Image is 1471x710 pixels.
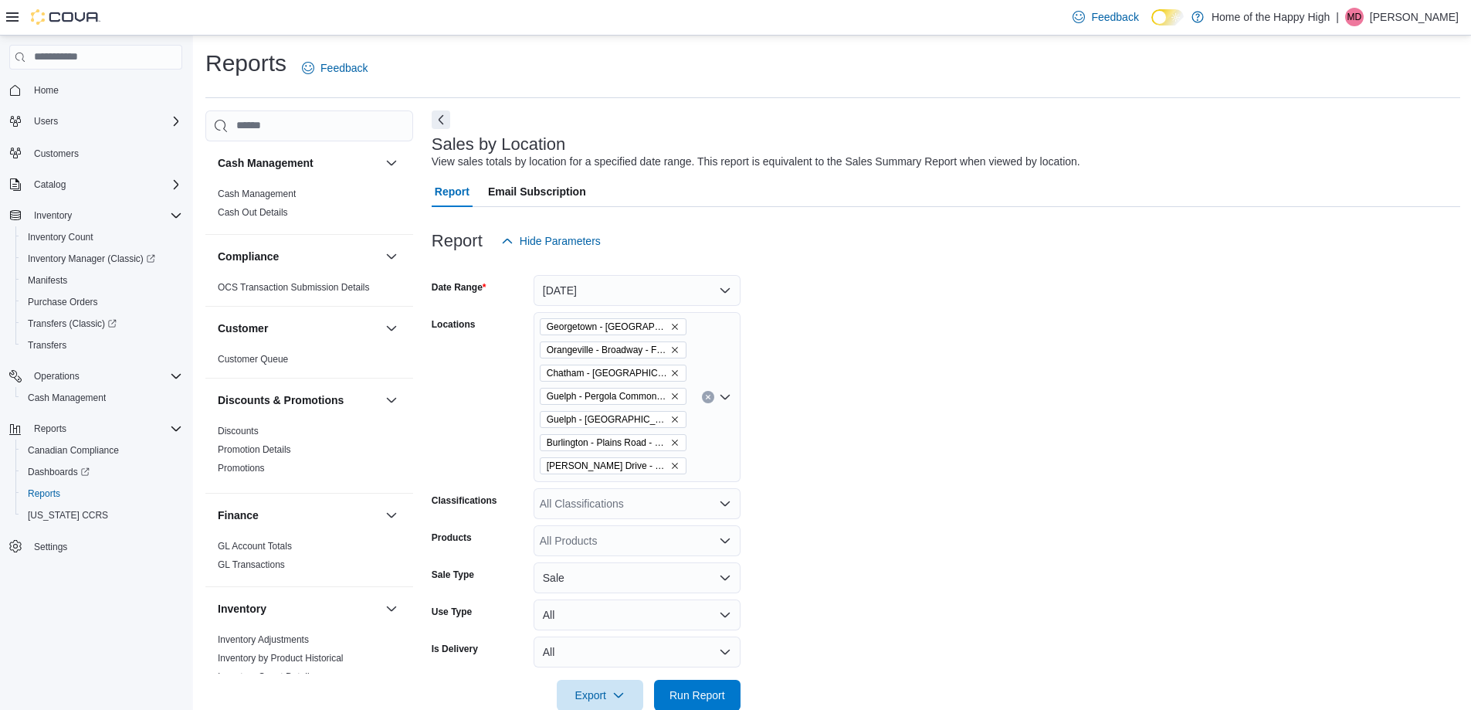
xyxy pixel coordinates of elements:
span: Users [34,115,58,127]
button: [DATE] [534,275,741,306]
span: Transfers [28,339,66,352]
span: Dashboards [28,466,90,478]
button: Discounts & Promotions [218,392,379,408]
button: Inventory Count [15,226,188,248]
span: Chatham - [GEOGRAPHIC_DATA] - Fire & Flower [547,365,667,381]
a: Inventory by Product Historical [218,653,344,664]
button: Remove Orangeville - Broadway - Fire & Flower from selection in this group [670,345,680,355]
span: Guelph - Pergola Commons - Fire & Flower [540,388,686,405]
span: Manifests [22,271,182,290]
button: Inventory [218,601,379,617]
span: Dashboards [22,463,182,481]
span: Guelph - [GEOGRAPHIC_DATA] - Fire & Flower [547,412,667,427]
span: Inventory by Product Historical [218,652,344,664]
span: Reports [28,487,60,500]
h3: Sales by Location [432,135,566,154]
h3: Compliance [218,249,279,264]
a: Cash Management [22,389,112,407]
span: Cash Out Details [218,206,288,219]
span: Customer Queue [218,353,288,365]
span: Home [34,84,59,97]
a: Promotion Details [218,444,291,455]
button: Manifests [15,270,188,291]
button: Sale [534,562,741,593]
label: Date Range [432,281,486,294]
span: Catalog [28,175,182,194]
span: Purchase Orders [28,296,98,308]
span: Inventory Manager (Classic) [22,250,182,268]
a: Reports [22,484,66,503]
button: Compliance [218,249,379,264]
button: Next [432,110,450,129]
span: Chatham - St. Clair Street - Fire & Flower [540,365,686,382]
button: Users [28,112,64,131]
span: Operations [34,370,80,382]
a: Home [28,81,65,100]
span: Canadian Compliance [28,444,119,457]
button: Open list of options [719,535,731,547]
span: Operations [28,367,182,386]
button: Compliance [382,247,401,266]
span: Feedback [1091,9,1138,25]
button: Customer [382,319,401,338]
span: Dark Mode [1151,25,1152,26]
p: | [1336,8,1339,26]
a: Purchase Orders [22,293,104,311]
button: Hide Parameters [495,226,607,256]
span: Transfers (Classic) [28,318,117,330]
span: Burlington - Plains Road - Friendly Stranger [547,435,667,450]
span: Canadian Compliance [22,441,182,460]
button: Catalog [28,175,72,194]
button: Inventory [382,600,401,618]
span: Washington CCRS [22,506,182,525]
nav: Complex example [9,73,182,598]
h3: Customer [218,321,268,336]
label: Classifications [432,494,497,507]
span: Inventory Count Details [218,671,314,683]
span: Cash Management [28,392,106,404]
button: Clear input [702,391,714,403]
div: Meg Driscoll [1345,8,1364,26]
a: OCS Transaction Submission Details [218,282,370,293]
button: Users [3,110,188,132]
button: All [534,600,741,630]
h3: Inventory [218,601,266,617]
span: Inventory Manager (Classic) [28,253,155,265]
button: Home [3,79,188,101]
span: Transfers [22,336,182,355]
a: Manifests [22,271,73,290]
a: [US_STATE] CCRS [22,506,114,525]
a: Inventory Manager (Classic) [15,248,188,270]
button: Reports [28,420,73,438]
span: Cash Management [218,188,296,200]
span: Orangeville - Broadway - Fire & Flower [547,342,667,358]
button: Cash Management [382,154,401,172]
h3: Cash Management [218,155,314,171]
label: Sale Type [432,569,474,581]
span: Run Report [669,688,725,703]
button: Remove Dundas - Osler Drive - Friendly Stranger from selection in this group [670,461,680,471]
span: Email Subscription [488,176,586,207]
button: Customers [3,141,188,164]
button: Operations [3,365,188,387]
span: Georgetown - Mountainview - Fire & Flower [540,318,686,335]
a: Customer Queue [218,354,288,365]
span: Promotion Details [218,443,291,456]
button: Remove Chatham - St. Clair Street - Fire & Flower from selection in this group [670,369,680,378]
a: GL Transactions [218,559,285,570]
div: Compliance [205,278,413,306]
p: [PERSON_NAME] [1370,8,1459,26]
button: Open list of options [719,391,731,403]
button: All [534,637,741,668]
input: Dark Mode [1151,9,1184,25]
div: Cash Management [205,185,413,234]
img: Cova [31,9,100,25]
h3: Finance [218,508,259,523]
span: Burlington - Plains Road - Friendly Stranger [540,434,686,451]
button: Remove Guelph - Pergola Commons - Fire & Flower from selection in this group [670,392,680,401]
button: [US_STATE] CCRS [15,504,188,526]
span: Guelph - Pergola Commons - Fire & Flower [547,389,667,404]
button: Remove Georgetown - Mountainview - Fire & Flower from selection in this group [670,322,680,331]
button: Customer [218,321,379,336]
a: Inventory Count [22,228,100,246]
